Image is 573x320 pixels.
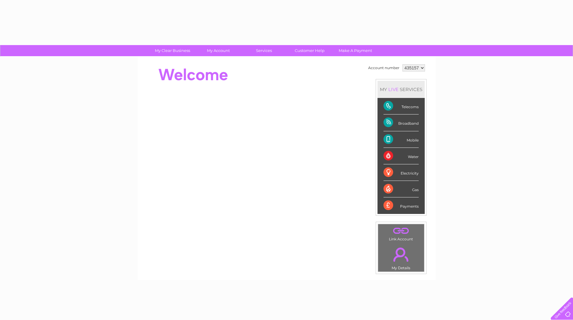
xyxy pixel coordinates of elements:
[378,242,424,272] td: My Details
[148,45,197,56] a: My Clear Business
[384,148,419,164] div: Water
[377,81,425,98] div: MY SERVICES
[384,197,419,214] div: Payments
[367,63,401,73] td: Account number
[384,131,419,148] div: Mobile
[331,45,380,56] a: Make A Payment
[384,164,419,181] div: Electricity
[193,45,243,56] a: My Account
[285,45,334,56] a: Customer Help
[380,226,423,236] a: .
[380,244,423,265] a: .
[384,114,419,131] div: Broadband
[378,224,424,243] td: Link Account
[384,181,419,197] div: Gas
[239,45,289,56] a: Services
[384,98,419,114] div: Telecoms
[387,87,400,92] div: LIVE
